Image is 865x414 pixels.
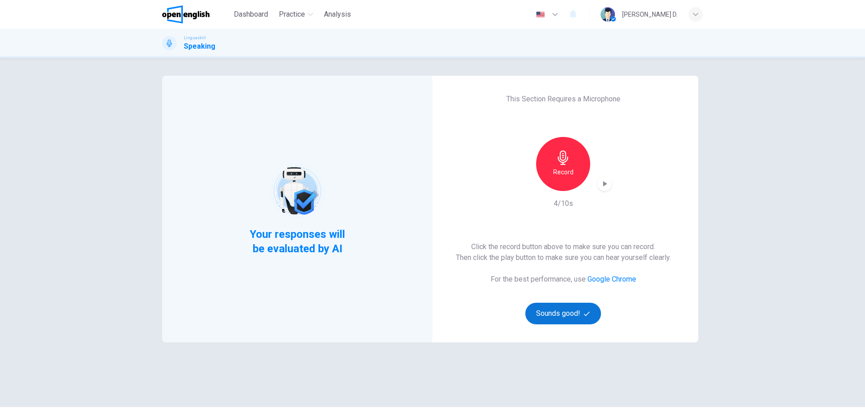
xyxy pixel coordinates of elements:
button: Analysis [320,6,355,23]
button: Record [536,137,590,191]
span: Your responses will be evaluated by AI [243,227,352,256]
span: Practice [279,9,305,20]
a: Google Chrome [587,275,636,283]
img: OpenEnglish logo [162,5,209,23]
h6: For the best performance, use [491,274,636,285]
h1: Speaking [184,41,215,52]
button: Practice [275,6,317,23]
a: OpenEnglish logo [162,5,230,23]
span: Analysis [324,9,351,20]
img: Profile picture [601,7,615,22]
img: en [535,11,546,18]
button: Dashboard [230,6,272,23]
h6: This Section Requires a Microphone [506,94,620,105]
img: robot icon [269,162,326,219]
div: [PERSON_NAME] D. [622,9,678,20]
h6: Click the record button above to make sure you can record. Then click the play button to make sur... [456,241,671,263]
h6: Record [553,167,574,177]
span: Dashboard [234,9,268,20]
span: Linguaskill [184,35,206,41]
h6: 4/10s [554,198,573,209]
button: Sounds good! [525,303,601,324]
